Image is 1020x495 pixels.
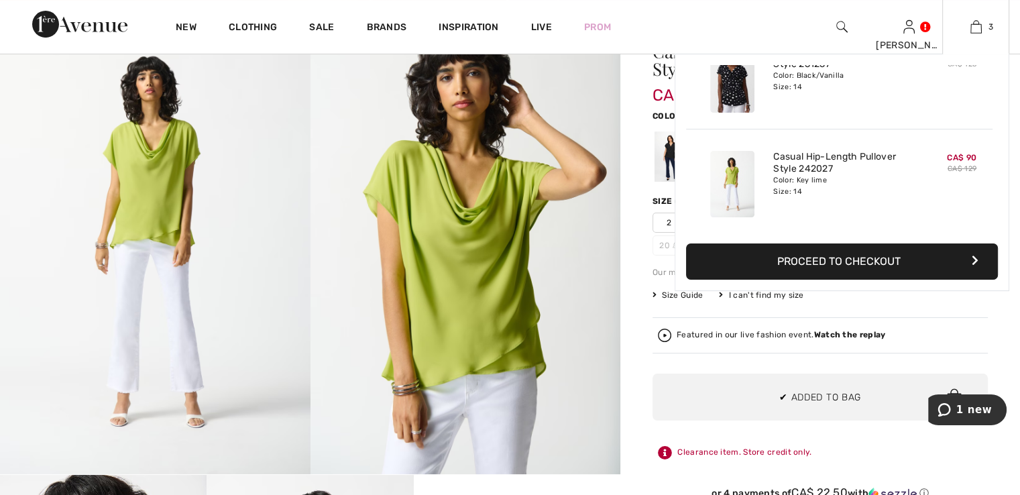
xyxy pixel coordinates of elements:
[653,72,709,105] span: CA$ 90
[653,43,932,78] h1: Casual Hip-length Pullover Style 242027
[653,289,703,301] span: Size Guide
[948,60,976,68] s: CA$ 125
[773,175,905,197] div: Color: Key lime Size: 14
[439,21,498,36] span: Inspiration
[988,21,993,33] span: 3
[719,289,803,301] div: I can't find my size
[367,21,407,36] a: Brands
[773,70,905,92] div: Color: Black/Vanilla Size: 14
[710,46,754,113] img: Polka Dot Cowl Neck Pullover Style 251257
[658,329,671,342] img: Watch the replay
[653,213,686,233] span: 2
[655,131,689,182] div: Black
[943,19,1009,35] a: 3
[814,330,886,339] strong: Watch the replay
[653,111,684,121] span: Color:
[948,164,976,173] s: CA$ 129
[836,19,848,35] img: search the website
[531,20,552,34] a: Live
[309,21,334,36] a: Sale
[229,21,277,36] a: Clothing
[310,9,621,474] img: Casual Hip-Length Pullover Style 242027. 2
[673,242,679,249] img: ring-m.svg
[584,20,611,34] a: Prom
[903,19,915,35] img: My Info
[970,19,982,35] img: My Bag
[653,374,988,421] button: ✔ Added to Bag
[653,235,686,256] span: 20
[773,151,905,175] a: Casual Hip-Length Pullover Style 242027
[653,266,988,278] div: Our model is 5'9"/175 cm and wears a size 6.
[653,441,988,465] div: Clearance item. Store credit only.
[686,243,998,280] button: Proceed to Checkout
[677,331,885,339] div: Featured in our live fashion event.
[32,11,127,38] img: 1ère Avenue
[710,151,754,217] img: Casual Hip-Length Pullover Style 242027
[947,388,962,406] img: Bag.svg
[176,21,196,36] a: New
[876,38,942,52] div: [PERSON_NAME]
[779,390,861,404] span: ✔ Added to Bag
[653,195,876,207] div: Size ([GEOGRAPHIC_DATA]/[GEOGRAPHIC_DATA]):
[903,20,915,33] a: Sign In
[928,394,1007,428] iframe: Opens a widget where you can chat to one of our agents
[947,153,976,162] span: CA$ 90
